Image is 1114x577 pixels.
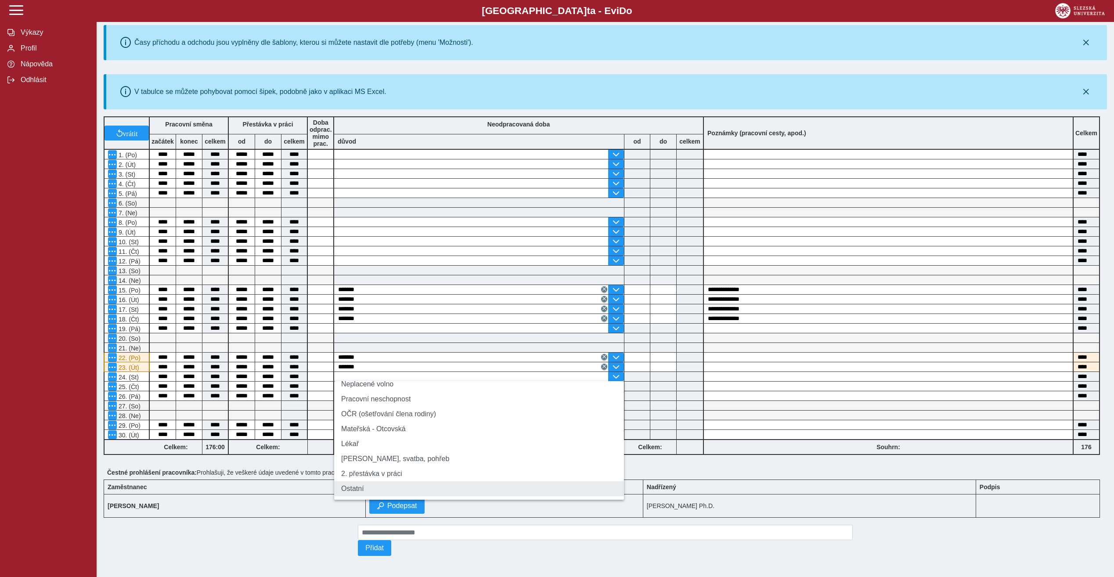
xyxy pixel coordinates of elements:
[108,208,117,217] button: Menu
[108,334,117,343] button: Menu
[108,247,117,256] button: Menu
[117,209,137,216] span: 7. (Ne)
[387,502,417,510] span: Podepsat
[117,219,137,226] span: 8. (Po)
[242,121,293,128] b: Přestávka v práci
[105,126,149,141] button: vrátit
[334,422,624,436] li: Mateřská - Otcovská
[358,540,391,556] button: Přidat
[108,401,117,410] button: Menu
[150,444,202,451] b: Celkem:
[334,481,624,496] li: Ostatní
[108,160,117,169] button: Menu
[117,267,141,274] span: 13. (So)
[18,44,89,52] span: Profil
[108,285,117,294] button: Menu
[108,179,117,188] button: Menu
[281,138,307,145] b: celkem
[108,382,117,391] button: Menu
[650,138,676,145] b: do
[117,354,141,361] span: 22. (Po)
[117,171,135,178] span: 3. (St)
[647,483,676,490] b: Nadřízený
[369,498,425,514] button: Podepsat
[255,138,281,145] b: do
[704,130,810,137] b: Poznámky (pracovní cesty, apod.)
[117,345,141,352] span: 21. (Ne)
[108,266,117,275] button: Menu
[117,422,141,429] span: 29. (Po)
[18,60,89,68] span: Nápověda
[150,138,176,145] b: začátek
[108,305,117,314] button: Menu
[108,353,117,362] button: Menu
[310,119,332,147] b: Doba odprac. mimo prac.
[117,306,139,313] span: 17. (St)
[334,451,624,466] li: [PERSON_NAME], svatba, pohřeb
[624,444,676,451] b: Celkem:
[202,444,228,451] b: 176:00
[117,403,141,410] span: 27. (So)
[108,372,117,381] button: Menu
[334,436,624,451] li: Lékař
[117,325,141,332] span: 19. (Pá)
[876,444,900,451] b: Souhrn:
[104,353,150,362] div: Vykázána nespecifikována neodpracovaná doba, důvod uveďte do poznámky!
[108,483,147,490] b: Zaměstnanec
[108,430,117,439] button: Menu
[117,364,139,371] span: 23. (Út)
[165,121,212,128] b: Pracovní směna
[117,412,141,419] span: 28. (Ne)
[334,407,624,422] li: OČR (ošetřování člena rodiny)
[108,502,159,509] b: [PERSON_NAME]
[117,316,139,323] span: 18. (Čt)
[117,277,141,284] span: 14. (Ne)
[108,150,117,159] button: Menu
[108,295,117,304] button: Menu
[108,411,117,420] button: Menu
[338,138,356,145] b: důvod
[18,29,89,36] span: Výkazy
[108,363,117,371] button: Menu
[117,229,136,236] span: 9. (Út)
[117,383,139,390] span: 25. (Čt)
[334,377,624,392] li: Neplacené volno
[677,138,703,145] b: celkem
[619,5,626,16] span: D
[108,392,117,400] button: Menu
[108,198,117,207] button: Menu
[626,5,632,16] span: o
[202,138,228,145] b: celkem
[108,189,117,198] button: Menu
[108,324,117,333] button: Menu
[117,432,139,439] span: 30. (Út)
[487,121,550,128] b: Neodpracovaná doba
[643,494,976,518] td: [PERSON_NAME] Ph.D.
[587,5,590,16] span: t
[108,421,117,429] button: Menu
[117,374,139,381] span: 24. (St)
[108,256,117,265] button: Menu
[1075,130,1097,137] b: Celkem
[134,88,386,96] div: V tabulce se můžete pohybovat pomocí šipek, podobně jako v aplikaci MS Excel.
[117,287,141,294] span: 15. (Po)
[134,39,473,47] div: Časy příchodu a odchodu jsou vyplněny dle šablony, kterou si můžete nastavit dle potřeby (menu 'M...
[176,138,202,145] b: konec
[117,393,141,400] span: 26. (Pá)
[117,248,139,255] span: 11. (Čt)
[117,180,136,188] span: 4. (Čt)
[117,335,141,342] span: 20. (So)
[18,76,89,84] span: Odhlásit
[117,296,139,303] span: 16. (Út)
[108,237,117,246] button: Menu
[117,190,137,197] span: 5. (Pá)
[26,5,1088,17] b: [GEOGRAPHIC_DATA] a - Evi
[229,444,307,451] b: Celkem:
[334,466,624,481] li: 2. přestávka v práci
[108,276,117,285] button: Menu
[104,465,1107,480] div: Prohlašuji, že veškeré údaje uvedené v tomto pracovním výkazu jsou pravdivé.
[108,227,117,236] button: Menu
[108,169,117,178] button: Menu
[1074,444,1099,451] b: 176
[108,343,117,352] button: Menu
